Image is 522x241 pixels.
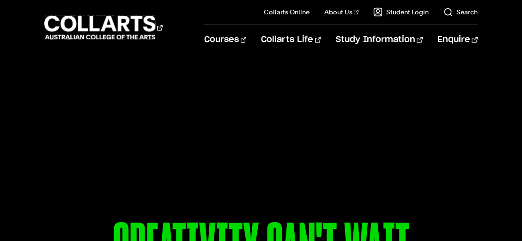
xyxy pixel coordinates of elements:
a: Courses [204,25,246,55]
a: Student Login [373,7,429,17]
a: Enquire [437,25,478,55]
a: Collarts Online [264,7,310,17]
a: About Us [324,7,358,17]
div: Go to homepage [44,14,163,41]
a: Search [443,7,478,17]
a: Study Information [336,25,423,55]
a: Collarts Life [261,25,321,55]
